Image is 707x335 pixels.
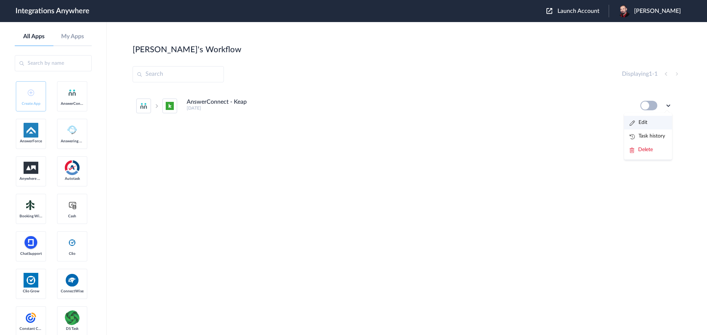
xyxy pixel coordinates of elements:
[20,214,42,218] span: Booking Widget
[654,71,658,77] span: 1
[24,273,38,288] img: Clio.jpg
[61,101,84,106] span: AnswerConnect
[20,289,42,293] span: Clio Grow
[61,214,84,218] span: Cash
[546,8,552,14] img: launch-acct-icon.svg
[24,123,38,138] img: af-app-logo.svg
[20,101,42,106] span: Create App
[630,133,665,139] a: Task history
[68,201,77,210] img: cash-logo.svg
[638,147,653,152] span: Delete
[61,327,84,331] span: DS Task
[61,177,84,181] span: Autotask
[65,273,80,287] img: connectwise.png
[28,89,34,96] img: add-icon.svg
[546,8,609,15] button: Launch Account
[65,123,80,138] img: Answering_service.png
[24,310,38,325] img: constant-contact.svg
[24,162,38,174] img: aww.png
[187,106,630,111] h5: [DATE]
[53,33,92,40] a: My Apps
[61,289,84,293] span: ConnectWise
[630,120,647,125] a: Edit
[634,8,681,15] span: [PERSON_NAME]
[65,310,80,325] img: distributedSource.png
[20,177,42,181] span: Anywhere Works
[20,327,42,331] span: Constant Contact
[618,5,630,17] img: headshot.png
[61,252,84,256] span: Clio
[20,139,42,143] span: AnswerForce
[557,8,599,14] span: Launch Account
[649,71,652,77] span: 1
[20,252,42,256] span: ChatSupport
[15,33,53,40] a: All Apps
[61,139,84,143] span: Answering Service
[15,55,92,71] input: Search by name
[68,88,77,97] img: answerconnect-logo.svg
[68,238,77,247] img: clio-logo.svg
[24,199,38,212] img: Setmore_Logo.svg
[133,45,241,54] h2: [PERSON_NAME]'s Workflow
[622,71,658,78] h4: Displaying -
[65,160,80,175] img: autotask.png
[24,235,38,250] img: chatsupport-icon.svg
[15,7,89,15] h1: Integrations Anywhere
[133,66,224,82] input: Search
[187,99,247,106] h4: AnswerConnect - Keap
